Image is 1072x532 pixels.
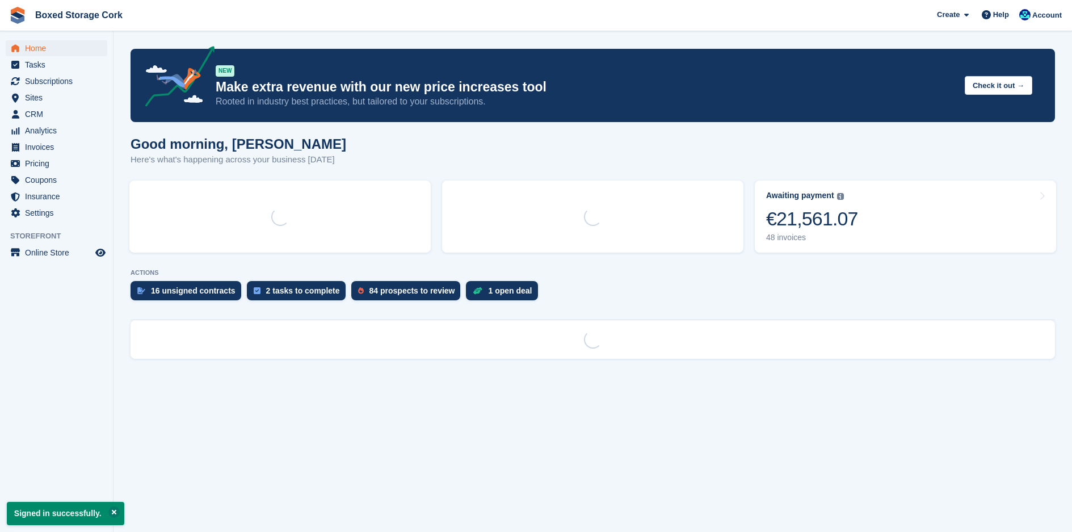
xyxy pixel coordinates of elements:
div: 1 open deal [488,286,532,295]
span: Help [993,9,1009,20]
h1: Good morning, [PERSON_NAME] [131,136,346,152]
p: Signed in successfully. [7,502,124,525]
span: Account [1032,10,1062,21]
div: NEW [216,65,234,77]
div: Awaiting payment [766,191,834,200]
span: Home [25,40,93,56]
img: task-75834270c22a3079a89374b754ae025e5fb1db73e45f91037f5363f120a921f8.svg [254,287,260,294]
a: menu [6,188,107,204]
img: stora-icon-8386f47178a22dfd0bd8f6a31ec36ba5ce8667c1dd55bd0f319d3a0aa187defe.svg [9,7,26,24]
a: menu [6,245,107,261]
div: 84 prospects to review [369,286,455,295]
a: menu [6,205,107,221]
span: Invoices [25,139,93,155]
span: Sites [25,90,93,106]
button: Check it out → [965,76,1032,95]
span: Create [937,9,960,20]
a: menu [6,123,107,139]
span: Subscriptions [25,73,93,89]
a: menu [6,139,107,155]
span: CRM [25,106,93,122]
a: 1 open deal [466,281,543,306]
a: menu [6,156,107,171]
a: 16 unsigned contracts [131,281,247,306]
span: Coupons [25,172,93,188]
p: Here's what's happening across your business [DATE] [131,153,346,166]
img: deal-1b604bf984904fb50ccaf53a9ad4b4a5d6e5aea283cecdc64d6e3604feb123c2.svg [473,287,482,295]
a: 2 tasks to complete [247,281,351,306]
p: ACTIONS [131,269,1055,277]
img: contract_signature_icon-13c848040528278c33f63329250d36e43548de30e8caae1d1a13099fd9432cc5.svg [137,287,145,294]
a: menu [6,172,107,188]
a: Preview store [94,246,107,259]
a: menu [6,40,107,56]
img: prospect-51fa495bee0391a8d652442698ab0144808aea92771e9ea1ae160a38d050c398.svg [358,287,364,294]
span: Analytics [25,123,93,139]
a: menu [6,57,107,73]
img: price-adjustments-announcement-icon-8257ccfd72463d97f412b2fc003d46551f7dbcb40ab6d574587a9cd5c0d94... [136,46,215,111]
span: Pricing [25,156,93,171]
span: Storefront [10,231,113,242]
div: 16 unsigned contracts [151,286,236,295]
div: €21,561.07 [766,207,858,231]
a: menu [6,90,107,106]
p: Make extra revenue with our new price increases tool [216,79,956,95]
a: Awaiting payment €21,561.07 48 invoices [755,181,1056,253]
img: icon-info-grey-7440780725fd019a000dd9b08b2336e03edf1995a4989e88bcd33f0948082b44.svg [837,193,844,200]
span: Online Store [25,245,93,261]
img: Vincent [1019,9,1031,20]
a: menu [6,106,107,122]
p: Rooted in industry best practices, but tailored to your subscriptions. [216,95,956,108]
div: 48 invoices [766,233,858,242]
div: 2 tasks to complete [266,286,340,295]
a: Boxed Storage Cork [31,6,127,24]
span: Settings [25,205,93,221]
span: Insurance [25,188,93,204]
a: 84 prospects to review [351,281,466,306]
a: menu [6,73,107,89]
span: Tasks [25,57,93,73]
